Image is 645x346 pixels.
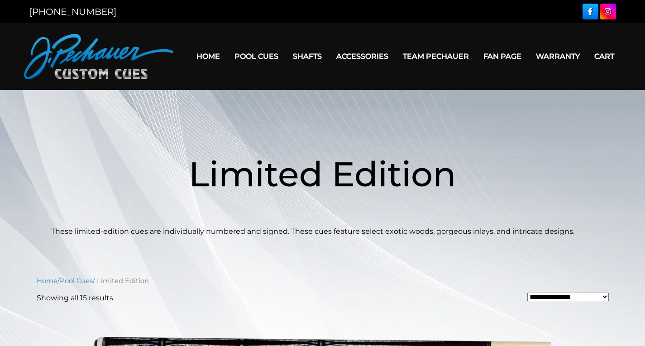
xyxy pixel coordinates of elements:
a: Team Pechauer [396,45,476,68]
span: Limited Edition [189,153,456,195]
a: Cart [587,45,621,68]
a: Shafts [286,45,329,68]
a: Fan Page [476,45,529,68]
nav: Breadcrumb [37,276,609,286]
select: Shop order [527,293,609,301]
a: Home [189,45,227,68]
a: Pool Cues [60,277,93,285]
a: Warranty [529,45,587,68]
p: Showing all 15 results [37,293,113,303]
a: Pool Cues [227,45,286,68]
a: Home [37,277,57,285]
p: These limited-edition cues are individually numbered and signed. These cues feature select exotic... [51,226,594,237]
a: [PHONE_NUMBER] [29,6,116,17]
a: Accessories [329,45,396,68]
img: Pechauer Custom Cues [24,34,173,79]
